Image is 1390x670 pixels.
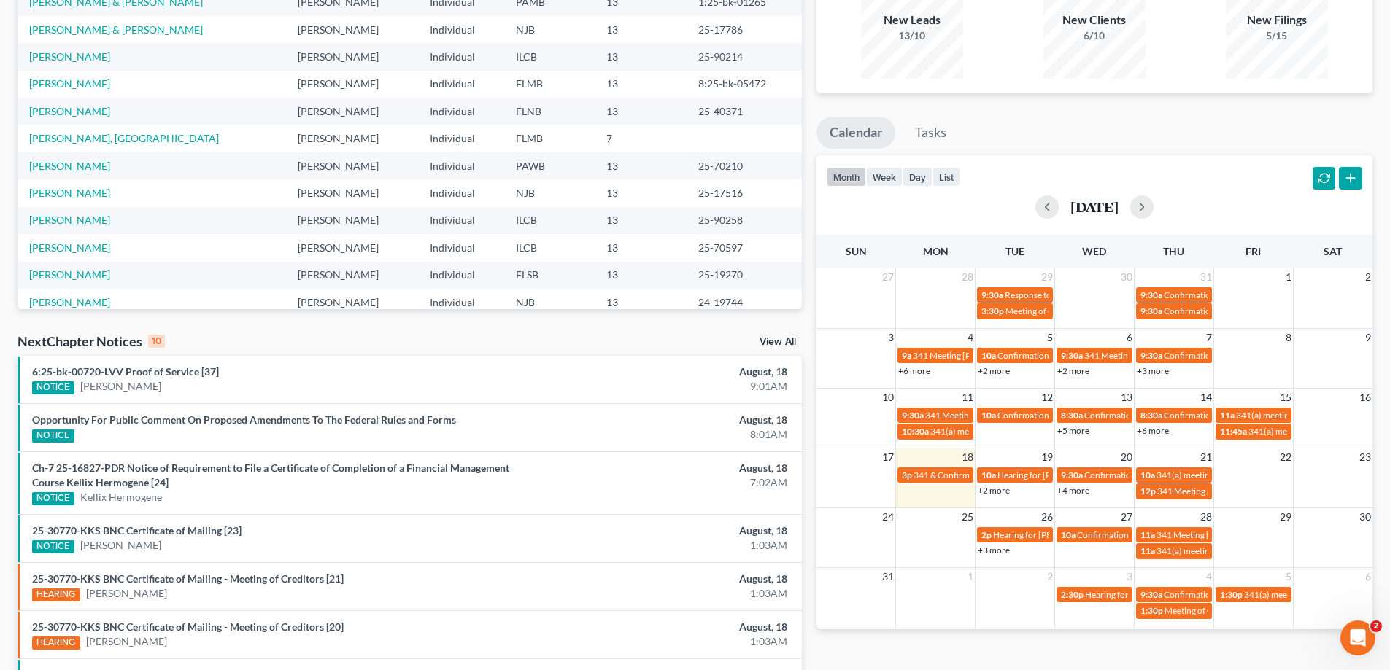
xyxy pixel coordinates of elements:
[1163,245,1184,257] span: Thu
[418,125,505,152] td: Individual
[286,234,417,261] td: [PERSON_NAME]
[1057,485,1089,496] a: +4 more
[914,470,1092,480] span: 341 & Confirmation Hearing [PERSON_NAME]
[866,167,903,187] button: week
[687,71,802,98] td: 8:25-bk-05472
[545,461,787,475] div: August, 18
[1137,425,1169,436] a: +6 more
[29,268,110,281] a: [PERSON_NAME]
[1040,508,1054,526] span: 26
[1284,268,1293,286] span: 1
[29,77,110,90] a: [PERSON_NAME]
[286,262,417,289] td: [PERSON_NAME]
[887,329,895,346] span: 3
[418,71,505,98] td: Individual
[1358,508,1372,526] span: 30
[29,296,110,308] a: [PERSON_NAME]
[286,16,417,43] td: [PERSON_NAME]
[1046,568,1054,585] span: 2
[1119,508,1134,526] span: 27
[29,160,110,172] a: [PERSON_NAME]
[1005,305,1167,316] span: Meeting of Creditors for [PERSON_NAME]
[1358,448,1372,466] span: 23
[418,16,505,43] td: Individual
[1226,12,1328,28] div: New Filings
[418,207,505,234] td: Individual
[504,98,595,125] td: FLNB
[861,28,963,43] div: 13/10
[687,43,802,70] td: 25-90214
[32,492,74,505] div: NOTICE
[902,426,929,437] span: 10:30a
[881,508,895,526] span: 24
[1040,389,1054,406] span: 12
[993,529,1107,540] span: Hearing for [PERSON_NAME]
[881,268,895,286] span: 27
[1278,389,1293,406] span: 15
[1324,245,1342,257] span: Sat
[29,105,110,117] a: [PERSON_NAME]
[760,337,796,347] a: View All
[1043,12,1146,28] div: New Clients
[903,167,933,187] button: day
[286,207,417,234] td: [PERSON_NAME]
[966,329,975,346] span: 4
[80,379,161,394] a: [PERSON_NAME]
[1125,329,1134,346] span: 6
[981,410,996,421] span: 10a
[1125,568,1134,585] span: 3
[1140,350,1162,361] span: 9:30a
[1040,268,1054,286] span: 29
[960,448,975,466] span: 18
[1199,448,1213,466] span: 21
[978,485,1010,496] a: +2 more
[1164,350,1318,361] span: Confirmation Hearing [PERSON_NAME]
[1278,508,1293,526] span: 29
[687,207,802,234] td: 25-90258
[1278,448,1293,466] span: 22
[1199,508,1213,526] span: 28
[1205,568,1213,585] span: 4
[545,586,787,601] div: 1:03AM
[1085,589,1276,600] span: Hearing for [PERSON_NAME] & [PERSON_NAME]
[1199,389,1213,406] span: 14
[545,620,787,634] div: August, 18
[545,523,787,538] div: August, 18
[1005,245,1024,257] span: Tue
[1119,268,1134,286] span: 30
[29,214,110,226] a: [PERSON_NAME]
[86,634,167,649] a: [PERSON_NAME]
[1220,410,1235,421] span: 11a
[1220,426,1247,437] span: 11:45a
[504,234,595,261] td: ILCB
[1140,529,1155,540] span: 11a
[1057,425,1089,436] a: +5 more
[1140,410,1162,421] span: 8:30a
[1340,620,1375,655] iframe: Intercom live chat
[827,167,866,187] button: month
[1140,545,1155,556] span: 11a
[1057,365,1089,376] a: +2 more
[960,508,975,526] span: 25
[1061,529,1076,540] span: 10a
[816,117,895,149] a: Calendar
[1246,245,1261,257] span: Fri
[1220,589,1243,600] span: 1:30p
[1119,389,1134,406] span: 13
[418,234,505,261] td: Individual
[687,16,802,43] td: 25-17786
[1284,329,1293,346] span: 8
[32,620,344,633] a: 25-30770-KKS BNC Certificate of Mailing - Meeting of Creditors [20]
[18,332,165,350] div: NextChapter Notices
[923,245,949,257] span: Mon
[595,234,687,261] td: 13
[1140,305,1162,316] span: 9:30a
[1140,289,1162,300] span: 9:30a
[966,568,975,585] span: 1
[1244,589,1385,600] span: 341(a) meeting for [PERSON_NAME]
[29,241,110,254] a: [PERSON_NAME]
[981,470,996,480] span: 10a
[978,545,1010,556] a: +3 more
[687,98,802,125] td: 25-40371
[981,350,996,361] span: 10a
